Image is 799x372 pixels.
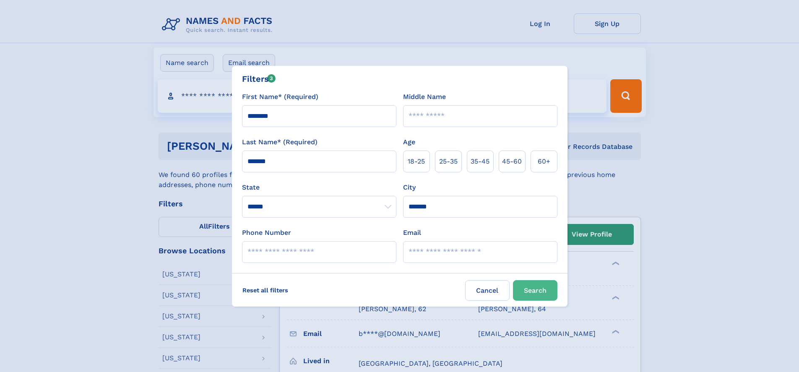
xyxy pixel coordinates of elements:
[471,156,489,166] span: 35‑45
[242,73,276,85] div: Filters
[403,182,416,193] label: City
[513,280,557,301] button: Search
[408,156,425,166] span: 18‑25
[403,137,415,147] label: Age
[465,280,510,301] label: Cancel
[502,156,522,166] span: 45‑60
[403,228,421,238] label: Email
[403,92,446,102] label: Middle Name
[242,228,291,238] label: Phone Number
[242,182,396,193] label: State
[439,156,458,166] span: 25‑35
[242,137,318,147] label: Last Name* (Required)
[538,156,550,166] span: 60+
[242,92,318,102] label: First Name* (Required)
[237,280,294,300] label: Reset all filters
